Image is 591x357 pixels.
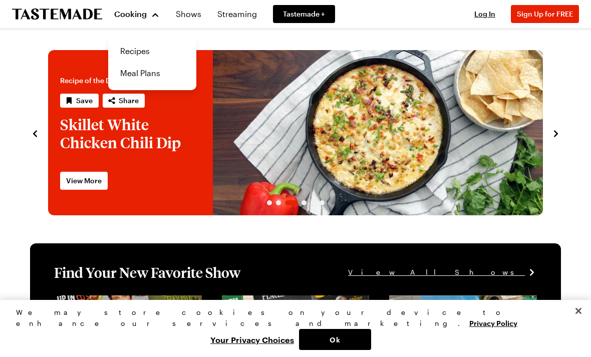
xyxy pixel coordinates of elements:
[16,307,566,329] div: We may store cookies on your device to enhance our services and marketing.
[299,329,371,350] button: Ok
[205,329,299,350] button: Your Privacy Choices
[108,34,196,90] div: Cooking
[114,62,190,84] a: Meal Plans
[114,9,147,19] span: Cooking
[114,40,190,62] a: Recipes
[114,2,160,26] button: Cooking
[469,318,517,327] a: More information about your privacy, opens in a new tab
[567,300,589,322] button: Close
[16,307,566,350] div: Privacy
